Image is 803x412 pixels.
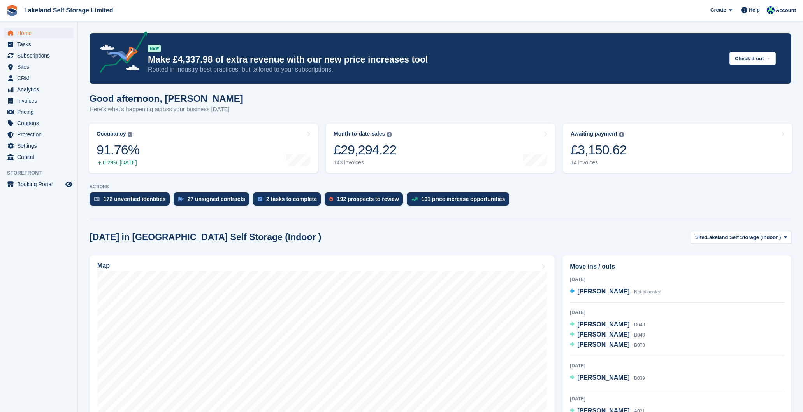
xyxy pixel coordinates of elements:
img: task-75834270c22a3079a89374b754ae025e5fb1db73e45f91037f5363f120a921f8.svg [258,197,262,201]
span: Site: [695,234,706,241]
span: Storefront [7,169,77,177]
span: Account [776,7,796,14]
div: 91.76% [97,142,139,158]
span: Tasks [17,39,64,50]
span: Not allocated [634,289,661,295]
div: Occupancy [97,131,126,137]
a: menu [4,50,74,61]
span: Help [749,6,760,14]
div: £3,150.62 [571,142,627,158]
img: icon-info-grey-7440780725fd019a000dd9b08b2336e03edf1995a4989e88bcd33f0948082b44.svg [387,132,392,137]
p: Rooted in industry best practices, but tailored to your subscriptions. [148,65,723,74]
span: CRM [17,73,64,84]
span: B048 [634,322,645,328]
h1: Good afternoon, [PERSON_NAME] [90,93,243,104]
a: menu [4,140,74,151]
a: menu [4,106,74,117]
img: price-adjustments-announcement-icon-8257ccfd72463d97f412b2fc003d46551f7dbcb40ab6d574587a9cd5c0d94... [93,31,148,76]
span: Settings [17,140,64,151]
div: £29,294.22 [334,142,397,158]
a: menu [4,152,74,162]
a: 27 unsigned contracts [174,192,253,209]
p: ACTIONS [90,184,791,189]
span: Home [17,28,64,38]
h2: Map [97,262,110,269]
div: 172 unverified identities [104,196,166,202]
a: 2 tasks to complete [253,192,325,209]
img: icon-info-grey-7440780725fd019a000dd9b08b2336e03edf1995a4989e88bcd33f0948082b44.svg [619,132,624,137]
img: Steve Aynsley [767,6,775,14]
a: Awaiting payment £3,150.62 14 invoices [563,124,792,173]
a: menu [4,61,74,72]
a: menu [4,73,74,84]
button: Check it out → [729,52,776,65]
div: Awaiting payment [571,131,617,137]
img: contract_signature_icon-13c848040528278c33f63329250d36e43548de30e8caae1d1a13099fd9432cc5.svg [178,197,184,201]
img: icon-info-grey-7440780725fd019a000dd9b08b2336e03edf1995a4989e88bcd33f0948082b44.svg [128,132,132,137]
img: price_increase_opportunities-93ffe204e8149a01c8c9dc8f82e8f89637d9d84a8eef4429ea346261dce0b2c0.svg [411,197,418,201]
a: [PERSON_NAME] B048 [570,320,645,330]
h2: Move ins / outs [570,262,784,271]
span: Lakeland Self Storage (Indoor ) [706,234,781,241]
span: Pricing [17,106,64,117]
div: [DATE] [570,309,784,316]
span: B039 [634,375,645,381]
a: menu [4,39,74,50]
div: [DATE] [570,276,784,283]
span: Invoices [17,95,64,106]
a: Preview store [64,180,74,189]
span: B040 [634,332,645,338]
img: stora-icon-8386f47178a22dfd0bd8f6a31ec36ba5ce8667c1dd55bd0f319d3a0aa187defe.svg [6,5,18,16]
div: [DATE] [570,362,784,369]
div: 27 unsigned contracts [188,196,246,202]
div: 143 invoices [334,159,397,166]
button: Site: Lakeland Self Storage (Indoor ) [691,231,791,244]
span: Sites [17,61,64,72]
span: Subscriptions [17,50,64,61]
h2: [DATE] in [GEOGRAPHIC_DATA] Self Storage (Indoor ) [90,232,321,243]
a: [PERSON_NAME] Not allocated [570,287,661,297]
img: verify_identity-adf6edd0f0f0b5bbfe63781bf79b02c33cf7c696d77639b501bdc392416b5a36.svg [94,197,100,201]
a: menu [4,129,74,140]
span: Protection [17,129,64,140]
span: Capital [17,152,64,162]
p: Make £4,337.98 of extra revenue with our new price increases tool [148,54,723,65]
span: Create [710,6,726,14]
a: [PERSON_NAME] B039 [570,373,645,383]
p: Here's what's happening across your business [DATE] [90,105,243,114]
div: 101 price increase opportunities [422,196,505,202]
span: [PERSON_NAME] [577,341,629,348]
span: B078 [634,342,645,348]
div: 14 invoices [571,159,627,166]
a: menu [4,118,74,129]
div: 192 prospects to review [337,196,399,202]
div: NEW [148,45,161,52]
span: Coupons [17,118,64,129]
div: 2 tasks to complete [266,196,317,202]
a: Lakeland Self Storage Limited [21,4,116,17]
a: menu [4,95,74,106]
div: 0.29% [DATE] [97,159,139,166]
a: menu [4,84,74,95]
a: Occupancy 91.76% 0.29% [DATE] [89,124,318,173]
span: [PERSON_NAME] [577,374,629,381]
span: [PERSON_NAME] [577,288,629,295]
a: [PERSON_NAME] B078 [570,340,645,350]
a: 172 unverified identities [90,192,174,209]
img: prospect-51fa495bee0391a8d652442698ab0144808aea92771e9ea1ae160a38d050c398.svg [329,197,333,201]
div: Month-to-date sales [334,131,385,137]
span: Analytics [17,84,64,95]
span: Booking Portal [17,179,64,190]
a: Month-to-date sales £29,294.22 143 invoices [326,124,555,173]
a: menu [4,28,74,38]
span: [PERSON_NAME] [577,321,629,328]
a: [PERSON_NAME] B040 [570,330,645,340]
a: 101 price increase opportunities [407,192,513,209]
a: 192 prospects to review [325,192,407,209]
a: menu [4,179,74,190]
div: [DATE] [570,395,784,402]
span: [PERSON_NAME] [577,331,629,338]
